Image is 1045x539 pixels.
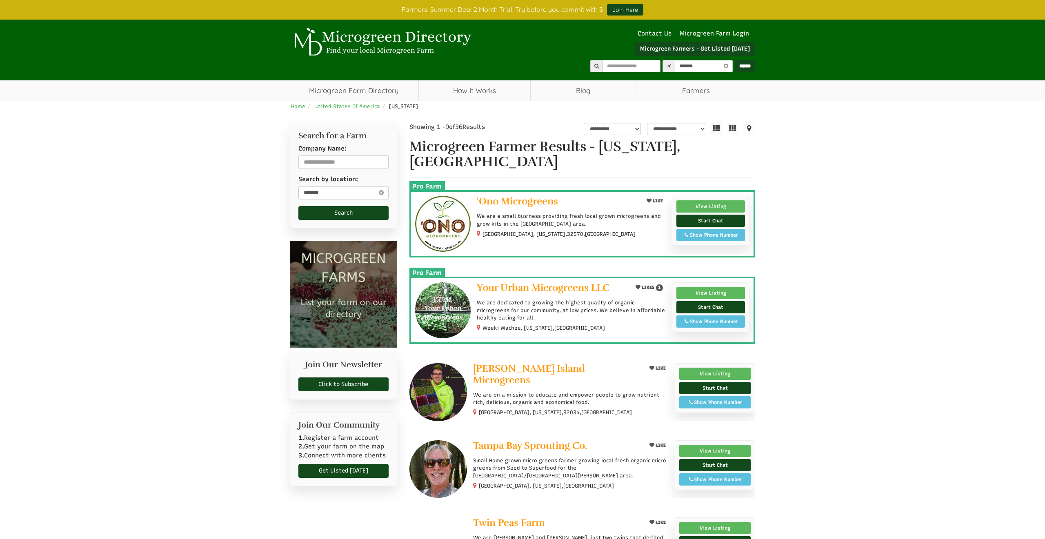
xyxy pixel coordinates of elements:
a: How It Works [419,80,530,101]
b: 2. [298,443,304,450]
p: We are on a mission to educate and empower people to grow nutrient rich, delicious, organic and e... [473,391,669,406]
a: View Listing [679,445,751,457]
img: Amelia Island Microgreens [409,363,467,421]
a: [PERSON_NAME] Island Microgreens [473,363,640,387]
span: Twin Peas Farm [473,517,545,529]
p: We are dedicated to growing the highest quality of organic microgreens for our community, at low ... [477,299,666,322]
img: Microgreen Directory [290,28,474,56]
a: Contact Us [634,30,676,37]
a: Start Chat [676,215,745,227]
a: View Listing [676,287,745,299]
div: Showing 1 - of Results [409,123,525,131]
span: 1 [656,284,663,291]
div: Farmers: Summer Deal 2 Month Trial! Try before you commit with $ [284,4,761,16]
a: Microgreen Farm Login [680,30,753,37]
a: View Listing [679,522,751,534]
p: Register a farm account Get your farm on the map Connect with more clients [298,434,389,460]
a: Blog [531,80,636,101]
a: Start Chat [679,382,751,394]
a: Join Here [607,4,643,16]
button: LIKES 1 [633,282,666,293]
a: Click to Subscribe [298,377,389,391]
span: 'Ono Microgreens [477,195,558,207]
button: Search [298,206,389,220]
select: sortbox-1 [647,123,706,135]
b: 3. [298,452,304,459]
span: Tampa Bay Sprouting Co. [473,439,587,452]
a: Start Chat [679,459,751,471]
b: 1. [298,434,304,441]
small: [GEOGRAPHIC_DATA], [US_STATE], [479,483,614,489]
div: Show Phone Number [681,231,740,239]
button: LIKE [647,440,669,450]
a: Microgreen Farm Directory [290,80,418,101]
img: Microgreen Farms list your microgreen farm today [290,241,397,348]
a: View Listing [679,368,751,380]
span: LIKE [654,443,666,448]
a: 'Ono Microgreens [477,196,637,209]
button: LIKE [647,517,669,528]
span: Farmers [636,80,755,101]
a: Home [291,103,305,109]
span: [US_STATE] [389,103,418,109]
a: United States Of America [314,103,380,109]
span: [PERSON_NAME] Island Microgreens [473,362,585,386]
button: LIKE [647,363,669,373]
span: [GEOGRAPHIC_DATA] [585,231,636,238]
span: LIKE [654,366,666,371]
span: [GEOGRAPHIC_DATA] [554,324,605,332]
img: 'Ono Microgreens [415,196,471,252]
div: Show Phone Number [681,318,740,325]
span: LIKE [654,520,666,525]
a: Get Listed [DATE] [298,464,389,478]
a: Tampa Bay Sprouting Co. [473,440,640,453]
span: LIKE [651,198,663,204]
h1: Microgreen Farmer Results - [US_STATE], [GEOGRAPHIC_DATA] [409,139,756,170]
h2: Search for a Farm [298,131,389,140]
a: Microgreen Farmers - Get Listed [DATE] [635,42,755,56]
a: Your Urban Microgreens LLC [477,282,637,295]
small: Weeki Wachee, [US_STATE], [482,325,605,331]
span: [GEOGRAPHIC_DATA] [563,482,614,490]
p: We are a small business providing fresh local grown microgreens and grow kits in the [GEOGRAPHIC_... [477,213,666,227]
span: 32570 [567,231,583,238]
span: 9 [445,123,449,131]
div: Show Phone Number [684,399,746,406]
span: [GEOGRAPHIC_DATA] [581,409,632,416]
span: 36 [455,123,462,131]
a: Start Chat [676,301,745,313]
span: 32034 [563,409,580,416]
a: Twin Peas Farm [473,517,640,530]
img: Your Urban Microgreens LLC [415,282,471,338]
small: [GEOGRAPHIC_DATA], [US_STATE], , [479,409,632,415]
a: View Listing [676,200,745,213]
label: Search by location: [298,175,358,184]
select: overall_rating_filter-1 [584,123,641,135]
h2: Join Our Community [298,421,389,430]
span: Your Urban Microgreens LLC [477,282,609,294]
small: [GEOGRAPHIC_DATA], [US_STATE], , [482,231,636,237]
label: Company Name: [298,144,347,153]
button: LIKE [644,196,666,206]
div: Show Phone Number [684,476,746,483]
p: Small Home grown micro greens farmer growing local fresh organic micro greens from Seed to Superf... [473,457,669,479]
img: Tampa Bay Sprouting Co. [409,440,467,498]
span: LIKES [640,285,655,290]
h2: Join Our Newsletter [298,360,389,373]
